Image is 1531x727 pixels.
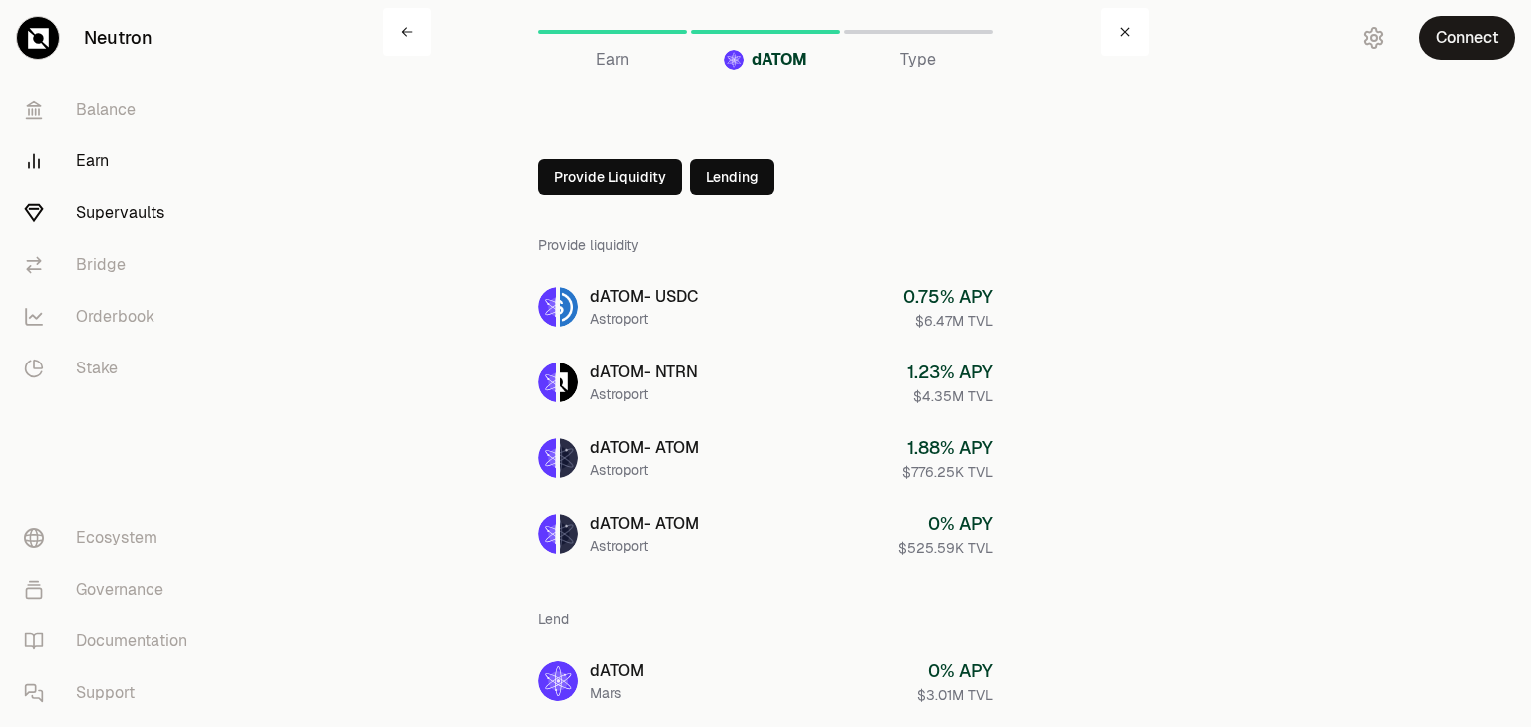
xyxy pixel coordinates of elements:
[898,538,993,558] div: $525.59K TVL
[902,434,993,462] div: 1.88 % APY
[8,615,215,667] a: Documentation
[590,683,644,703] div: Mars
[8,187,215,239] a: Supervaults
[590,659,644,683] div: dATOM
[752,48,807,72] span: dATOM
[724,50,744,70] img: dATOM
[691,8,839,56] a: dATOMdATOM
[8,667,215,719] a: Support
[590,361,698,384] div: dATOM - NTRN
[690,159,774,195] button: Lending
[590,285,698,309] div: dATOM - USDC
[8,343,215,394] a: Stake
[538,159,682,195] button: Provide Liquidity
[903,283,993,311] div: 0.75 % APY
[538,438,556,478] img: dATOM
[590,512,699,536] div: dATOM - ATOM
[903,311,993,331] div: $6.47M TVL
[8,512,215,564] a: Ecosystem
[917,685,993,705] div: $3.01M TVL
[590,536,699,556] div: Astroport
[917,657,993,685] div: 0 % APY
[590,309,698,329] div: Astroport
[560,287,578,327] img: USDC
[8,564,215,615] a: Governance
[522,347,1009,418] a: dATOMNTRNdATOM- NTRNAstroport1.23% APY$4.35M TVL
[1419,16,1515,60] button: Connect
[522,422,1009,494] a: dATOMATOMdATOM- ATOMAstroport1.88% APY$776.25K TVL
[590,384,698,404] div: Astroport
[522,498,1009,570] a: dATOMATOMdATOM- ATOMAstroport0% APY$525.59K TVL
[590,436,699,460] div: dATOM - ATOM
[522,645,1009,717] a: dATOMdATOMMars0% APY$3.01M TVL
[907,386,993,406] div: $4.35M TVL
[538,8,687,56] a: Earn
[560,438,578,478] img: ATOM
[560,363,578,402] img: NTRN
[596,48,629,72] span: Earn
[590,460,699,480] div: Astroport
[902,462,993,482] div: $776.25K TVL
[8,84,215,135] a: Balance
[538,363,556,402] img: dATOM
[538,219,993,271] div: Provide liquidity
[8,291,215,343] a: Orderbook
[538,594,993,645] div: Lend
[8,239,215,291] a: Bridge
[900,48,936,72] span: Type
[560,514,578,554] img: ATOM
[538,661,578,701] img: dATOM
[538,514,556,554] img: dATOM
[522,271,1009,343] a: dATOMUSDCdATOM- USDCAstroport0.75% APY$6.47M TVL
[898,510,993,538] div: 0 % APY
[8,135,215,187] a: Earn
[538,287,556,327] img: dATOM
[907,359,993,386] div: 1.23 % APY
